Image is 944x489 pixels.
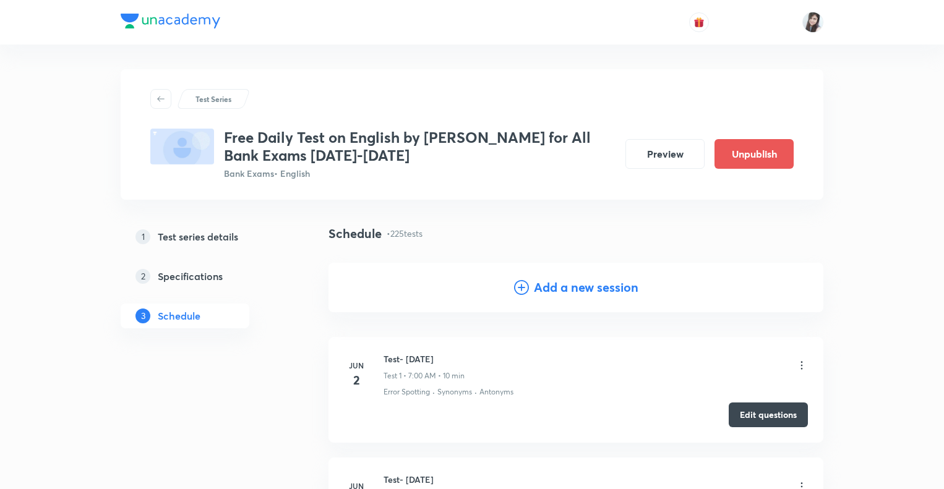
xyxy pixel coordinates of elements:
h3: Free Daily Test on English by [PERSON_NAME] for All Bank Exams [DATE]-[DATE] [224,129,616,164]
p: 3 [135,308,150,323]
div: · [474,386,477,398]
p: Test Series [195,93,231,104]
img: Company Logo [121,14,220,28]
h4: Add a new session [534,278,638,297]
img: fallback-thumbnail.png [150,129,214,164]
p: Synonyms [437,386,472,398]
p: Test 1 • 7:00 AM • 10 min [384,370,465,381]
p: Bank Exams • English [224,167,616,180]
h5: Schedule [158,308,200,323]
h6: Test- [DATE] [384,473,466,486]
h5: Test series details [158,229,238,244]
h4: Schedule [328,224,382,243]
div: · [432,386,435,398]
a: Company Logo [121,14,220,32]
p: • 225 tests [387,227,423,240]
img: avatar [693,17,705,28]
h4: 2 [344,371,369,389]
h6: Jun [344,360,369,371]
h6: Test- [DATE] [384,352,465,365]
button: Preview [625,139,705,169]
p: 2 [135,269,150,284]
p: Antonyms [479,386,513,398]
img: Manjeet Kaur [802,12,823,33]
a: 1Test series details [121,224,289,249]
a: 2Specifications [121,264,289,289]
button: Unpublish [714,139,794,169]
img: Add [774,263,823,312]
p: Error Spotting [384,386,430,398]
p: 1 [135,229,150,244]
button: Edit questions [729,402,808,427]
button: avatar [689,12,709,32]
h5: Specifications [158,269,223,284]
